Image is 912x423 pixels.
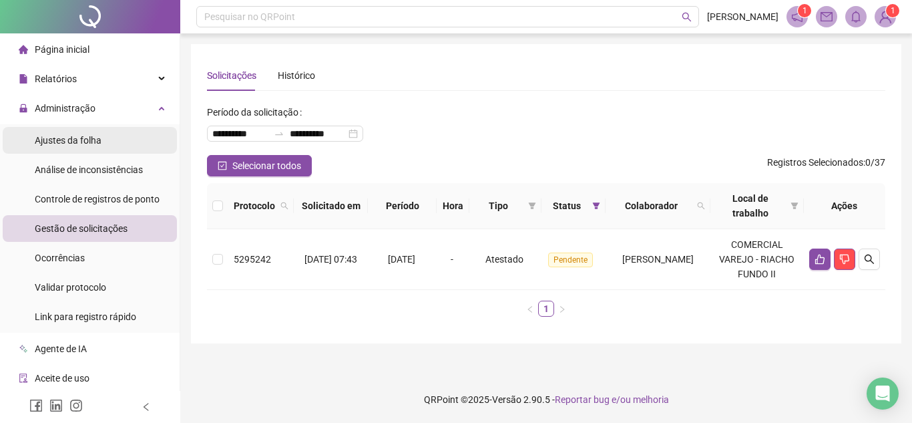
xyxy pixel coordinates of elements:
[280,202,288,210] span: search
[274,128,284,139] span: swap-right
[274,128,284,139] span: to
[558,305,566,313] span: right
[437,183,469,229] th: Hora
[697,202,705,210] span: search
[554,301,570,317] button: right
[49,399,63,412] span: linkedin
[278,196,291,216] span: search
[875,7,895,27] img: 88845
[368,183,437,229] th: Período
[815,254,825,265] span: like
[232,158,301,173] span: Selecionar todos
[35,311,136,322] span: Link para registro rápido
[592,202,600,210] span: filter
[850,11,862,23] span: bell
[548,253,593,267] span: Pendente
[207,102,307,123] label: Período da solicitação
[767,157,863,168] span: Registros Selecionados
[35,223,128,234] span: Gestão de solicitações
[611,198,692,213] span: Colaborador
[451,254,453,265] span: -
[35,343,87,354] span: Agente de IA
[35,135,101,146] span: Ajustes da folha
[539,301,553,316] a: 1
[234,254,271,265] span: 5295242
[19,74,28,84] span: file
[485,254,523,265] span: Atestado
[475,198,523,213] span: Tipo
[207,68,256,83] div: Solicitações
[522,301,538,317] li: Página anterior
[218,161,227,170] span: check-square
[525,196,539,216] span: filter
[821,11,833,23] span: mail
[710,229,804,290] td: COMERCIAL VAREJO - RIACHO FUNDO II
[547,198,586,213] span: Status
[767,155,885,176] span: : 0 / 37
[694,196,708,216] span: search
[35,194,160,204] span: Controle de registros de ponto
[682,12,692,22] span: search
[716,191,785,221] span: Local de trabalho
[590,196,603,216] span: filter
[278,68,315,83] div: Histórico
[492,394,521,405] span: Versão
[790,202,799,210] span: filter
[538,301,554,317] li: 1
[304,254,357,265] span: [DATE] 07:43
[839,254,850,265] span: dislike
[864,254,875,265] span: search
[294,183,368,229] th: Solicitado em
[69,399,83,412] span: instagram
[180,376,912,423] footer: QRPoint © 2025 - 2.90.5 -
[19,374,28,383] span: audit
[388,254,415,265] span: [DATE]
[35,164,143,175] span: Análise de inconsistências
[791,11,803,23] span: notification
[142,402,151,412] span: left
[526,305,534,313] span: left
[555,394,669,405] span: Reportar bug e/ou melhoria
[803,6,807,15] span: 1
[886,4,899,17] sup: Atualize o seu contato no menu Meus Dados
[554,301,570,317] li: Próxima página
[798,4,811,17] sup: 1
[707,9,778,24] span: [PERSON_NAME]
[522,301,538,317] button: left
[35,103,95,114] span: Administração
[19,45,28,54] span: home
[867,378,899,410] div: Open Intercom Messenger
[234,198,275,213] span: Protocolo
[35,373,89,384] span: Aceite de uso
[528,202,536,210] span: filter
[622,254,694,265] span: [PERSON_NAME]
[788,188,801,223] span: filter
[19,104,28,113] span: lock
[35,44,89,55] span: Página inicial
[809,198,880,213] div: Ações
[35,74,77,84] span: Relatórios
[35,253,85,263] span: Ocorrências
[35,282,106,293] span: Validar protocolo
[207,155,312,176] button: Selecionar todos
[891,6,895,15] span: 1
[29,399,43,412] span: facebook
